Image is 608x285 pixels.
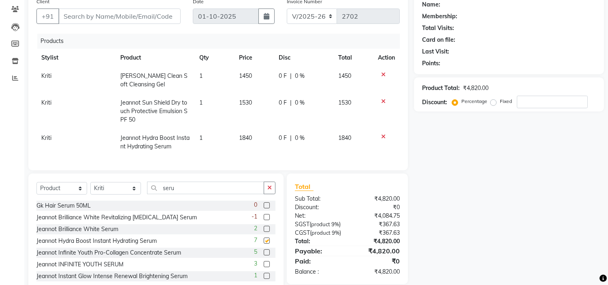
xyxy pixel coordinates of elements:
div: ( ) [289,220,348,229]
th: Total [333,49,373,67]
span: Total [295,182,314,191]
span: 2 [254,224,257,233]
div: Jeannot Infinite Youth Pro-Collagen Concentrate Serum [36,249,181,257]
span: | [290,134,292,142]
div: ₹0 [348,203,406,212]
span: -1 [252,212,257,221]
span: 0 % [295,134,305,142]
div: ₹4,820.00 [348,246,406,256]
th: Action [373,49,400,67]
span: 1 [254,271,257,280]
span: 7 [254,236,257,244]
div: ₹367.63 [348,220,406,229]
div: ₹0 [348,256,406,266]
label: Percentage [461,98,487,105]
div: Sub Total: [289,195,348,203]
input: Search by Name/Mobile/Email/Code [58,9,181,24]
span: product [311,229,331,236]
label: Fixed [500,98,512,105]
span: 9% [332,229,339,236]
span: product [311,221,330,227]
div: Total: [289,237,348,246]
span: 0 % [295,99,305,107]
th: Price [234,49,274,67]
div: Balance : [289,268,348,276]
div: Discount: [422,98,447,107]
div: Gk Hair Serum 50ML [36,201,91,210]
div: Total Visits: [422,24,454,32]
th: Qty [194,49,234,67]
div: ₹4,820.00 [463,84,489,92]
span: Kriti [41,134,51,141]
div: Jeannot Brilliance White Serum [36,225,118,234]
span: 1450 [239,72,252,79]
div: ₹4,084.75 [348,212,406,220]
span: | [290,99,292,107]
div: Last Visit: [422,47,449,56]
span: Kriti [41,72,51,79]
div: Name: [422,0,440,9]
div: ₹4,820.00 [348,195,406,203]
span: 0 F [279,134,287,142]
span: 0 % [295,72,305,80]
span: 0 [254,201,257,209]
div: Membership: [422,12,457,21]
span: 1530 [338,99,351,106]
div: Paid: [289,256,348,266]
div: Net: [289,212,348,220]
span: [PERSON_NAME] Clean Soft Cleansing Gel [120,72,188,88]
span: | [290,72,292,80]
div: ₹4,820.00 [348,237,406,246]
div: Products [37,34,406,49]
span: 9% [331,221,339,227]
span: 1 [199,134,203,141]
div: ₹4,820.00 [348,268,406,276]
th: Stylist [36,49,115,67]
span: 1450 [338,72,351,79]
span: 1 [199,99,203,106]
span: 3 [254,259,257,268]
span: 0 F [279,72,287,80]
span: 5 [254,248,257,256]
button: +91 [36,9,59,24]
div: Payable: [289,246,348,256]
div: ₹367.63 [348,229,406,237]
div: Points: [422,59,440,68]
span: 1840 [338,134,351,141]
div: Jeannot INFINITE YOUTH SERUM [36,260,124,269]
span: 1840 [239,134,252,141]
span: 1 [199,72,203,79]
span: CGST [295,229,310,236]
div: Jeannot Brilliance White Revitalizing [MEDICAL_DATA] Serum [36,213,197,222]
span: 1530 [239,99,252,106]
span: Kriti [41,99,51,106]
th: Product [115,49,194,67]
div: Jeannot Hydra Boost Instant Hydrating Serum [36,237,157,245]
span: Jeannot Hydra Boost Instant Hydrating Serum [120,134,190,150]
input: Search or Scan [147,182,264,194]
div: Discount: [289,203,348,212]
div: ( ) [289,229,348,237]
div: Card on file: [422,36,455,44]
div: Product Total: [422,84,460,92]
span: Jeannot Sun Shield Dry touch Protective Emulsion SPF 50 [120,99,188,123]
th: Disc [274,49,333,67]
div: Jeannot Instant Glow Intense Renewal Brightening Serum [36,272,188,281]
span: SGST [295,221,309,228]
span: 0 F [279,99,287,107]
